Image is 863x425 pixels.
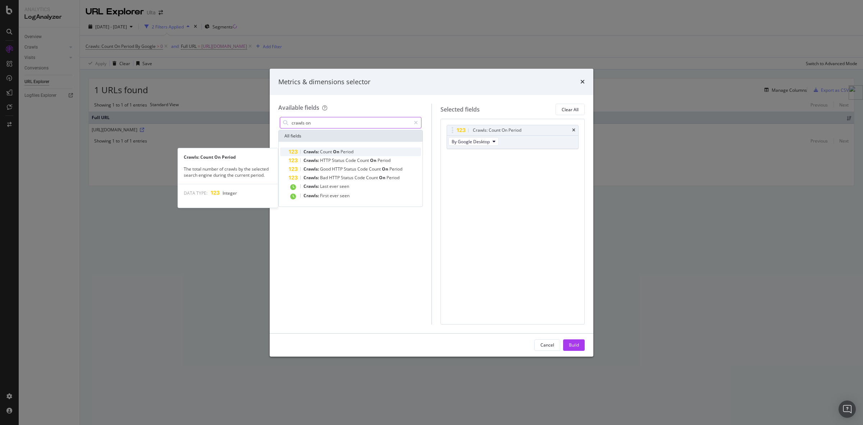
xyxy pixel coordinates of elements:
[303,166,320,172] span: Crawls:
[563,339,585,351] button: Build
[278,77,370,87] div: Metrics & dimensions selector
[270,69,593,357] div: modal
[279,130,423,142] div: All fields
[333,149,341,155] span: On
[332,166,344,172] span: HTTP
[320,175,329,181] span: Bad
[341,175,355,181] span: Status
[357,166,369,172] span: Code
[320,149,333,155] span: Count
[369,166,382,172] span: Count
[341,149,353,155] span: Period
[303,175,320,181] span: Crawls:
[346,157,357,163] span: Code
[447,125,579,149] div: Crawls: Count On PeriodtimesBy Google Desktop
[562,107,579,113] div: Clear All
[329,183,339,189] span: ever
[332,157,346,163] span: Status
[440,105,480,114] div: Selected fields
[540,342,554,348] div: Cancel
[320,183,329,189] span: Last
[303,157,320,163] span: Crawls:
[378,157,391,163] span: Period
[339,183,349,189] span: seen
[556,104,585,115] button: Clear All
[572,128,575,132] div: times
[366,175,379,181] span: Count
[320,193,330,199] span: First
[370,157,378,163] span: On
[580,77,585,87] div: times
[291,117,411,128] input: Search by field name
[329,175,341,181] span: HTTP
[357,157,370,163] span: Count
[320,157,332,163] span: HTTP
[355,175,366,181] span: Code
[344,166,357,172] span: Status
[178,154,278,160] div: Crawls: Count On Period
[278,104,319,112] div: Available fields
[303,149,320,155] span: Crawls:
[569,342,579,348] div: Build
[320,166,332,172] span: Good
[340,193,350,199] span: seen
[473,127,521,134] div: Crawls: Count On Period
[534,339,560,351] button: Cancel
[389,166,402,172] span: Period
[303,183,320,189] span: Crawls:
[330,193,340,199] span: ever
[303,193,320,199] span: Crawls:
[178,166,278,178] div: The total number of crawls by the selected search engine during the current period.
[379,175,387,181] span: On
[387,175,399,181] span: Period
[448,137,499,146] button: By Google Desktop
[839,401,856,418] div: Open Intercom Messenger
[452,139,490,145] span: By Google Desktop
[382,166,389,172] span: On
